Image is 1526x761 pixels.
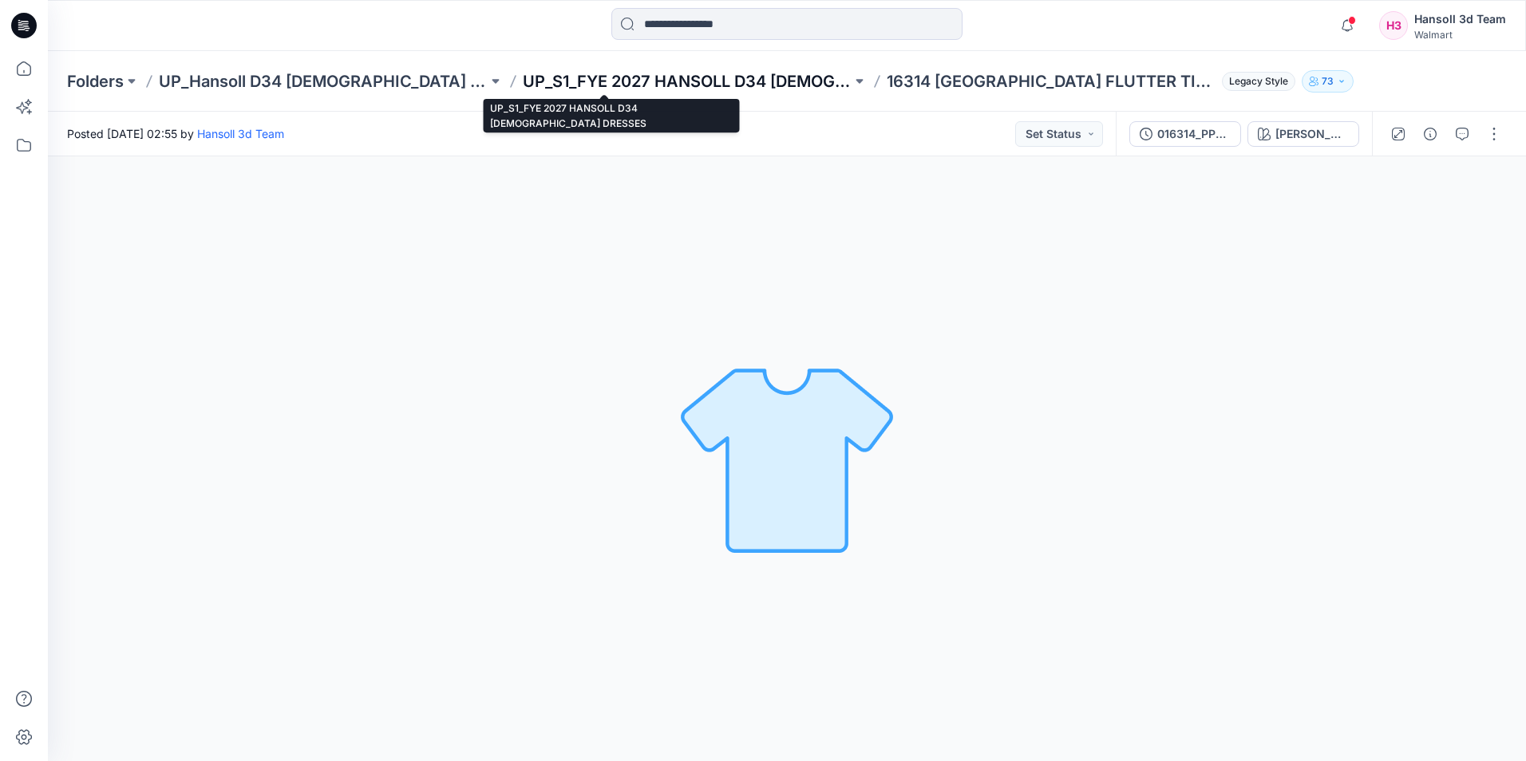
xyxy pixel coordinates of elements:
[1275,125,1349,143] div: [PERSON_NAME]
[1129,121,1241,147] button: 016314_PP_MISSY SQUARE NECK TIERED MINI
[197,127,284,140] a: Hansoll 3d Team
[887,70,1216,93] p: 16314 [GEOGRAPHIC_DATA] FLUTTER TIER DRESS MINI INT
[1222,72,1295,91] span: Legacy Style
[523,70,852,93] a: UP_S1_FYE 2027 HANSOLL D34 [DEMOGRAPHIC_DATA] DRESSES
[675,347,899,570] img: No Outline
[1247,121,1359,147] button: [PERSON_NAME]
[1417,121,1443,147] button: Details
[67,70,124,93] a: Folders
[1414,29,1506,41] div: Walmart
[1322,73,1334,90] p: 73
[67,125,284,142] span: Posted [DATE] 02:55 by
[159,70,488,93] a: UP_Hansoll D34 [DEMOGRAPHIC_DATA] Dresses
[1157,125,1231,143] div: 016314_PP_MISSY SQUARE NECK TIERED MINI
[1302,70,1354,93] button: 73
[1216,70,1295,93] button: Legacy Style
[1414,10,1506,29] div: Hansoll 3d Team
[1379,11,1408,40] div: H3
